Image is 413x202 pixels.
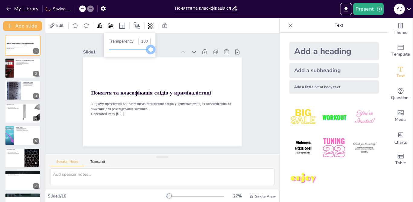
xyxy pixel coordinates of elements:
[394,4,405,14] div: Y D
[33,93,39,99] div: 3
[289,103,317,131] img: 1.jpeg
[15,62,39,63] p: Сліди - це матеріальні об'єкти
[396,73,405,79] span: Text
[389,40,413,62] div: Add ready made slides
[33,183,39,189] div: 7
[289,80,379,94] div: Add a little bit of body text
[7,104,21,106] p: Фізичні сліди
[7,48,39,49] p: Generated with [URL]
[84,160,111,166] button: Transcript
[87,88,225,137] p: Generated with [URL]
[15,64,39,65] p: Різні типи слідів
[289,42,379,60] div: Add a heading
[7,106,21,107] p: Визначення фізичних слідів
[15,128,39,129] p: Визначення хімічних слідів
[15,129,39,130] p: Види хімічних слідів
[33,71,39,76] div: 2
[7,196,39,197] p: Використання слідів як доказів
[353,3,383,15] button: Present
[255,194,276,199] span: Single View
[394,29,408,36] span: Theme
[55,23,65,28] span: Edit
[7,171,39,173] p: Технічні сліди
[389,18,413,40] div: Change the overall theme
[33,138,39,144] div: 5
[7,151,23,152] p: Визначення біологічних слідів
[7,175,39,176] p: Значення збору технічних слідів
[395,160,406,166] span: Table
[46,6,71,12] div: Saving......
[5,170,41,190] div: 7
[7,149,23,151] p: Біологічні сліди
[94,67,210,111] strong: Поняття та класифікація слідів у криміналістиці
[5,103,41,123] div: 4
[5,148,41,168] div: 6
[7,43,34,44] strong: Поняття та класифікація слідів у криміналістиці
[5,81,41,101] div: 3
[33,161,39,166] div: 6
[391,95,411,101] span: Questions
[23,85,39,86] p: Важливість класифікації
[351,134,379,162] img: 6.jpeg
[7,197,39,198] p: Значення знань про сліди
[5,36,41,56] div: 1
[33,48,39,54] div: 1
[351,103,379,131] img: 3.jpeg
[230,193,245,199] div: 27 %
[7,194,39,195] p: Значення слідів у розслідуванні
[7,107,21,108] p: Види фізичних слідів
[15,63,39,64] p: Сліди залишаються після злочину
[394,3,405,15] button: Y D
[389,127,413,149] div: Add charts and graphs
[389,83,413,105] div: Get real-time input from your audience
[133,22,141,29] span: Position
[15,130,39,131] p: Значення аналізу хімічних слідів
[175,4,232,13] input: Insert title
[5,4,41,14] button: My Library
[7,46,39,48] p: У цьому презентації ми розглянемо визначення слідів у криміналістиці, їх класифікацію та значення...
[394,139,407,146] span: Charts
[7,152,23,153] p: Види біологічних слідів
[23,84,39,85] p: Класифікація за типом дій
[340,3,352,15] button: Export to PowerPoint
[320,134,348,162] img: 5.jpeg
[289,63,379,78] div: Add a subheading
[50,160,84,166] button: Speaker Notes
[109,38,134,44] div: Transparency
[15,126,39,128] p: Хімічні сліди
[395,116,407,123] span: Media
[48,193,166,199] div: Slide 1 / 10
[7,195,39,196] p: Роль слідів у розслідуванні
[5,126,41,146] div: 5
[289,165,317,193] img: 7.jpeg
[320,103,348,131] img: 2.jpeg
[3,21,42,31] button: Add slide
[389,62,413,83] div: Add text boxes
[389,105,413,127] div: Add images, graphics, shapes or video
[23,82,39,83] p: Класифікація слідів
[7,173,39,174] p: Визначення технічних слідів
[33,116,39,121] div: 4
[15,59,39,61] p: Визначення слідів у криміналістиці
[7,153,23,154] p: Значення збору біологічних слідів
[295,18,382,33] p: Text
[289,134,317,162] img: 4.jpeg
[89,79,228,133] p: У цьому презентації ми розглянемо визначення слідів у криміналістиці, їх класифікацію та значення...
[389,149,413,170] div: Add a table
[392,51,410,58] span: Template
[7,108,21,109] p: Значення збору фізичних слідів
[7,174,39,175] p: Види технічних слідів
[23,83,39,84] p: Класифікація за джерелом
[117,21,127,30] div: Layout
[5,58,41,78] div: 2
